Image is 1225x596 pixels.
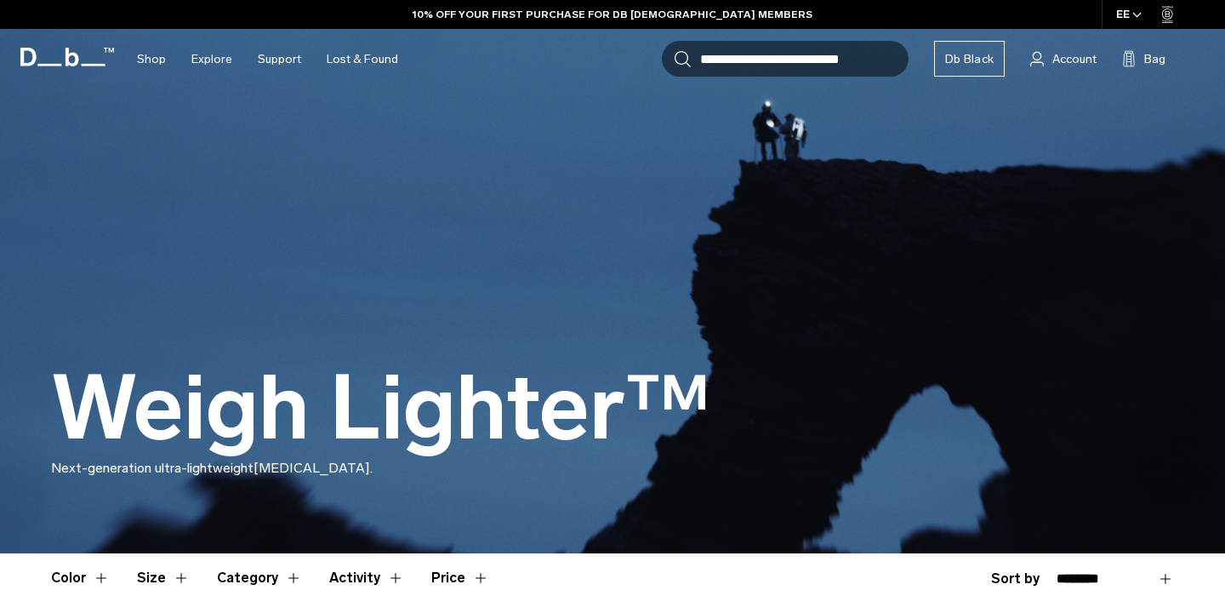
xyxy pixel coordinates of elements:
a: Account [1030,49,1097,69]
a: 10% OFF YOUR FIRST PURCHASE FOR DB [DEMOGRAPHIC_DATA] MEMBERS [413,7,812,22]
button: Bag [1122,49,1165,69]
a: Support [258,29,301,89]
span: Next-generation ultra-lightweight [51,460,254,476]
span: Bag [1144,50,1165,68]
a: Explore [191,29,232,89]
span: [MEDICAL_DATA]. [254,460,373,476]
span: Account [1052,50,1097,68]
a: Shop [137,29,166,89]
a: Db Black [934,41,1005,77]
a: Lost & Found [327,29,398,89]
h1: Weigh Lighter™ [51,359,710,458]
nav: Main Navigation [124,29,411,89]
